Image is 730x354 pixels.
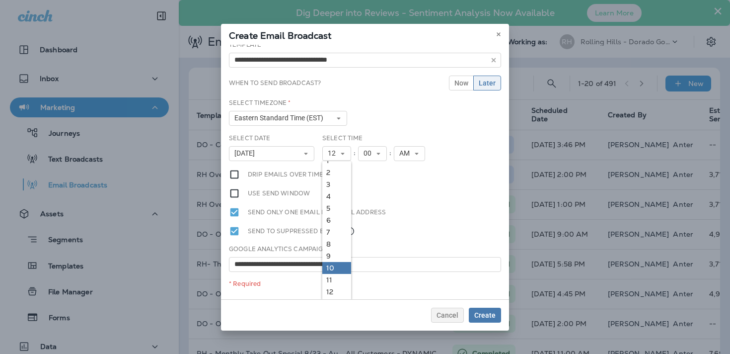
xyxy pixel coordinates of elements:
[234,149,259,158] span: [DATE]
[399,149,414,158] span: AM
[454,80,468,87] span: Now
[322,190,351,202] a: 4
[474,312,496,319] span: Create
[229,41,264,49] label: Template
[229,245,346,253] label: Google Analytics Campaign Title
[322,286,351,298] a: 12
[394,146,425,161] button: AM
[229,146,314,161] button: [DATE]
[431,308,464,323] button: Cancel
[387,146,394,161] div: :
[229,134,271,142] label: Select Date
[322,214,351,226] a: 6
[322,250,351,262] a: 9
[322,202,351,214] a: 5
[322,167,351,178] a: 2
[248,207,386,218] label: Send only one email per email address
[322,226,351,238] a: 7
[322,274,351,286] a: 11
[322,134,363,142] label: Select Time
[234,114,327,122] span: Eastern Standard Time (EST)
[248,188,310,199] label: Use send window
[229,99,291,107] label: Select Timezone
[248,226,355,237] label: Send to suppressed emails.
[229,79,321,87] label: When to send broadcast?
[229,111,347,126] button: Eastern Standard Time (EST)
[479,80,496,87] span: Later
[221,24,509,45] div: Create Email Broadcast
[437,312,458,319] span: Cancel
[322,146,351,161] button: 12
[449,76,474,90] button: Now
[322,178,351,190] a: 3
[469,308,501,323] button: Create
[473,76,501,90] button: Later
[229,280,501,288] div: * Required
[358,146,387,161] button: 00
[351,146,358,161] div: :
[322,262,351,274] a: 10
[248,169,323,180] label: Drip emails over time
[328,149,340,158] span: 12
[364,149,375,158] span: 00
[322,238,351,250] a: 8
